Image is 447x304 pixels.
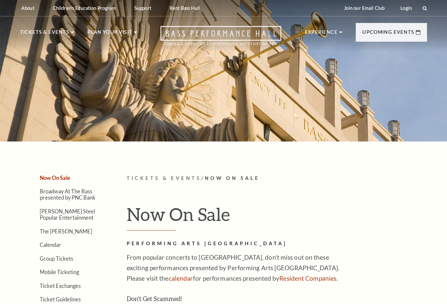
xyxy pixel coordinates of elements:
a: [PERSON_NAME] Steel Popular Entertainment [40,208,95,221]
p: Children's Education Program [53,5,116,11]
a: Mobile Ticketing [40,269,79,275]
h1: Now On Sale [127,204,427,230]
h2: Performing Arts [GEOGRAPHIC_DATA] [127,240,340,248]
a: Resident Companies [279,274,336,282]
span: Now On Sale [205,175,260,181]
a: Calendar [40,242,61,248]
a: Now On Sale [40,175,70,181]
a: Ticket Guidelines [40,296,81,302]
a: Group Tickets [40,255,73,262]
p: / [127,174,427,183]
p: From popular concerts to [GEOGRAPHIC_DATA], don't miss out on these exciting performances present... [127,252,340,284]
span: Tickets & Events [127,175,201,181]
p: About [21,5,34,11]
a: Broadway At The Bass presented by PNC Bank [40,188,96,201]
p: Support [134,5,151,11]
a: Ticket Exchanges [40,283,81,289]
p: Rent Bass Hall [170,5,200,11]
h3: Don't Get Scammed! [127,293,340,304]
a: calendar [169,274,193,282]
a: The [PERSON_NAME] [40,228,92,234]
p: Plan Your Visit [87,28,132,40]
p: Experience [305,28,338,40]
p: Upcoming Events [362,28,414,40]
p: Tickets & Events [20,28,69,40]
